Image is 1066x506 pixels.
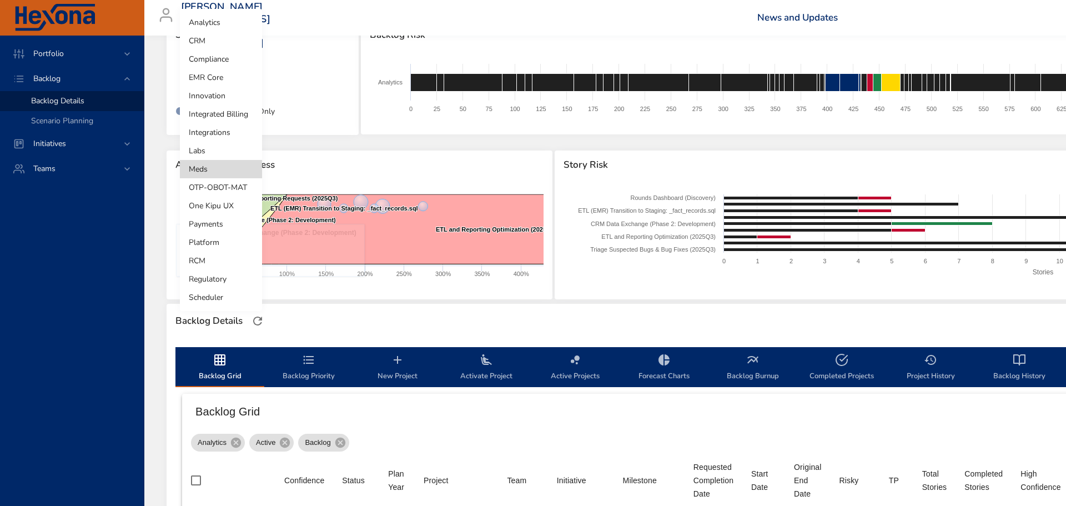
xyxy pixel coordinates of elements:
[180,215,262,233] li: Payments
[180,178,262,197] li: OTP-OBOT-MAT
[180,142,262,160] li: Labs
[180,123,262,142] li: Integrations
[180,288,262,307] li: Scheduler
[180,87,262,105] li: Innovation
[180,68,262,87] li: EMR Core
[180,160,262,178] li: Meds
[180,50,262,68] li: Compliance
[180,13,262,32] li: Analytics
[180,197,262,215] li: One Kipu UX
[180,252,262,270] li: RCM
[180,105,262,123] li: Integrated Billing
[180,233,262,252] li: Platform
[180,270,262,288] li: Regulatory
[180,32,262,50] li: CRM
